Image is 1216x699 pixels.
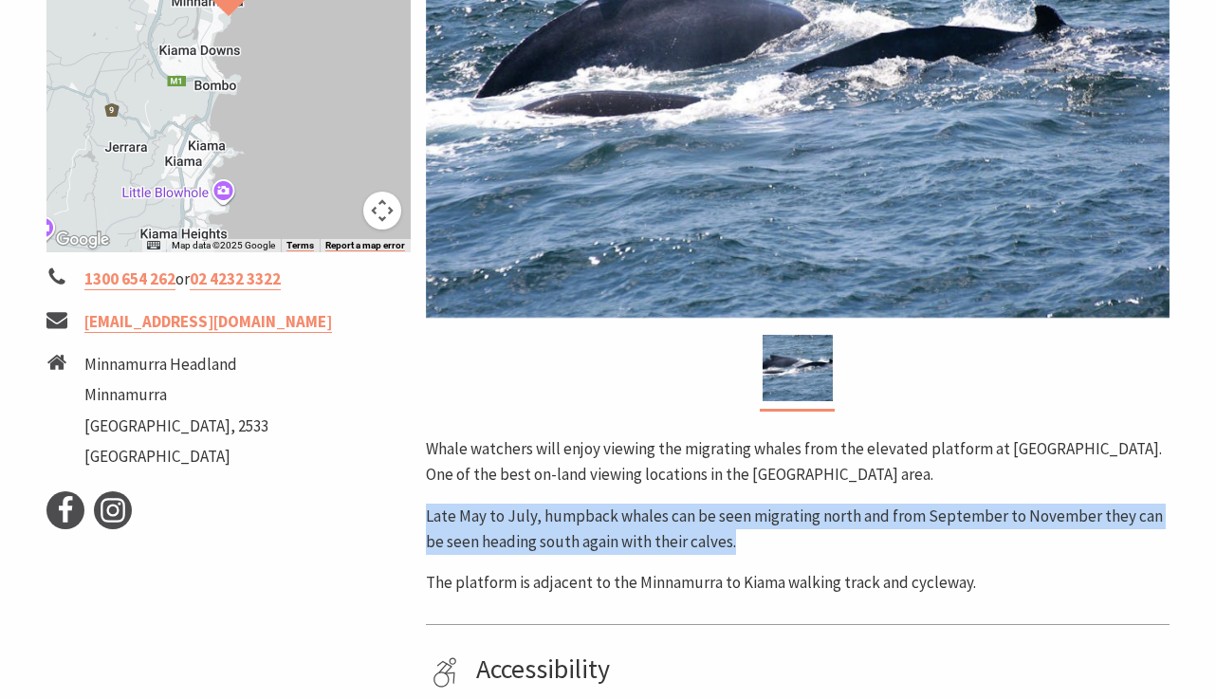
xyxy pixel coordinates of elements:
li: Minnamurra [84,382,268,408]
li: [GEOGRAPHIC_DATA] [84,444,268,469]
li: or [46,267,411,292]
img: Google [51,228,114,252]
span: Map data ©2025 Google [172,240,275,250]
button: Keyboard shortcuts [147,239,160,252]
a: Report a map error [325,240,405,251]
li: Minnamurra Headland [84,352,268,377]
a: Open this area in Google Maps (opens a new window) [51,228,114,252]
img: Minnamurra Whale Watching Platform [763,335,833,401]
li: [GEOGRAPHIC_DATA], 2533 [84,414,268,439]
a: 1300 654 262 [84,268,175,290]
p: The platform is adjacent to the Minnamurra to Kiama walking track and cycleway. [426,570,1170,596]
h4: Accessibility [476,653,1163,686]
p: Whale watchers will enjoy viewing the migrating whales from the elevated platform at [GEOGRAPHIC_... [426,436,1170,487]
a: Terms [286,240,314,251]
p: Late May to July, humpback whales can be seen migrating north and from September to November they... [426,504,1170,555]
a: [EMAIL_ADDRESS][DOMAIN_NAME] [84,311,332,333]
button: Map camera controls [363,192,401,230]
a: 02 4232 3322 [190,268,281,290]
